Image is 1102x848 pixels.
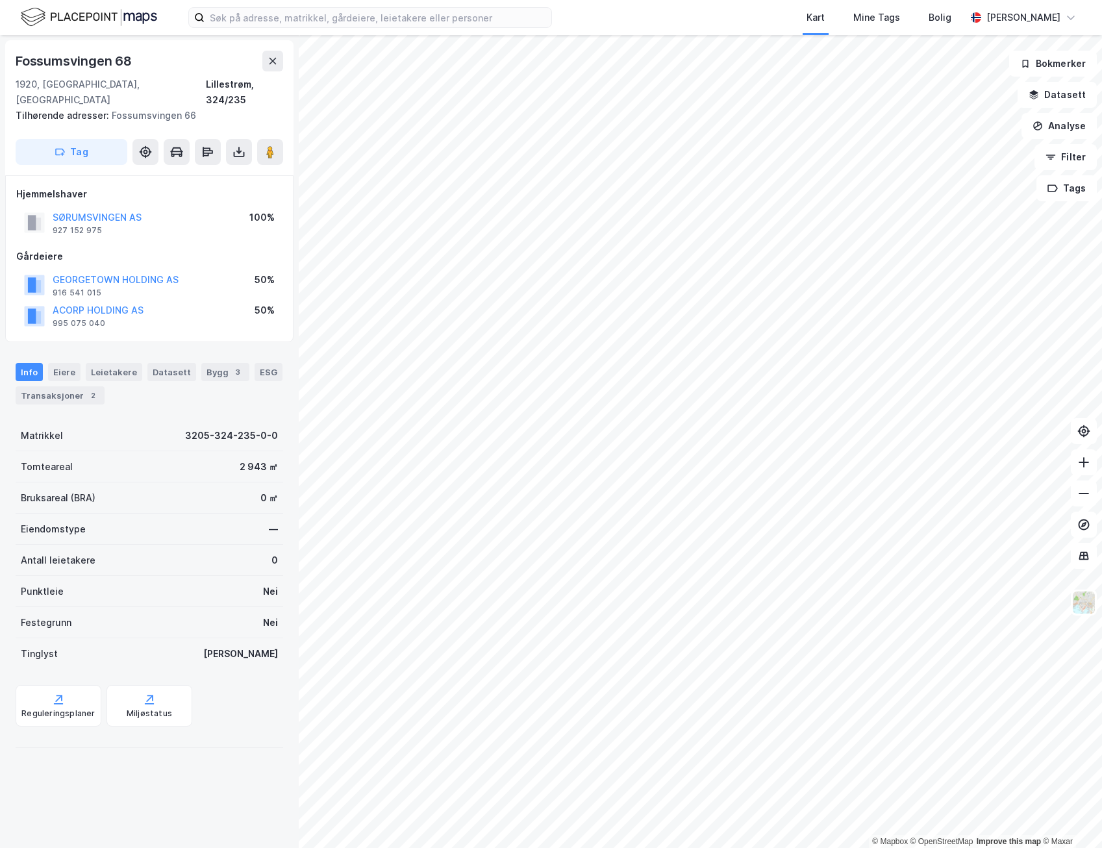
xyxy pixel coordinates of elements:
div: Bruksareal (BRA) [21,490,95,506]
div: 1920, [GEOGRAPHIC_DATA], [GEOGRAPHIC_DATA] [16,77,206,108]
div: Leietakere [86,363,142,381]
div: Fossumsvingen 68 [16,51,134,71]
div: Tomteareal [21,459,73,475]
div: Bolig [929,10,951,25]
button: Tags [1036,175,1097,201]
div: Fossumsvingen 66 [16,108,273,123]
iframe: Chat Widget [1037,786,1102,848]
div: — [269,521,278,537]
a: OpenStreetMap [910,837,973,846]
div: 50% [255,272,275,288]
div: Festegrunn [21,615,71,630]
div: 916 541 015 [53,288,101,298]
div: 3 [231,366,244,379]
div: 0 ㎡ [260,490,278,506]
div: Nei [263,584,278,599]
div: Transaksjoner [16,386,105,405]
div: 3205-324-235-0-0 [185,428,278,443]
div: 2 943 ㎡ [240,459,278,475]
div: Mine Tags [853,10,900,25]
div: Bygg [201,363,249,381]
div: 927 152 975 [53,225,102,236]
a: Mapbox [872,837,908,846]
div: Miljøstatus [127,708,172,719]
img: Z [1071,590,1096,615]
img: logo.f888ab2527a4732fd821a326f86c7f29.svg [21,6,157,29]
div: Tinglyst [21,646,58,662]
div: [PERSON_NAME] [203,646,278,662]
div: Antall leietakere [21,553,95,568]
div: ESG [255,363,282,381]
div: Gårdeiere [16,249,282,264]
a: Improve this map [977,837,1041,846]
div: Lillestrøm, 324/235 [206,77,283,108]
span: Tilhørende adresser: [16,110,112,121]
input: Søk på adresse, matrikkel, gårdeiere, leietakere eller personer [205,8,551,27]
button: Bokmerker [1009,51,1097,77]
div: Info [16,363,43,381]
div: Nei [263,615,278,630]
button: Datasett [1018,82,1097,108]
button: Analyse [1021,113,1097,139]
div: [PERSON_NAME] [986,10,1060,25]
div: 995 075 040 [53,318,105,329]
div: 2 [86,389,99,402]
div: 100% [249,210,275,225]
button: Tag [16,139,127,165]
button: Filter [1034,144,1097,170]
div: Kart [807,10,825,25]
div: Kontrollprogram for chat [1037,786,1102,848]
div: Punktleie [21,584,64,599]
div: Hjemmelshaver [16,186,282,202]
div: Eiendomstype [21,521,86,537]
div: Reguleringsplaner [21,708,95,719]
div: 50% [255,303,275,318]
div: Eiere [48,363,81,381]
div: Datasett [147,363,196,381]
div: Matrikkel [21,428,63,443]
div: 0 [271,553,278,568]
